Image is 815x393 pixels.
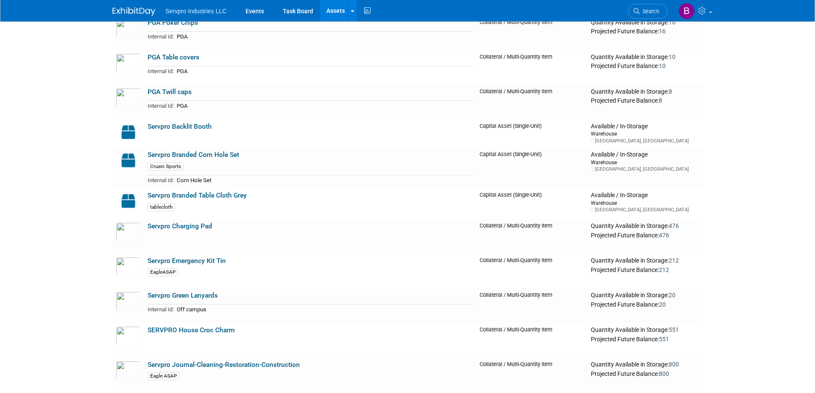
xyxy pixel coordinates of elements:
[669,53,676,60] span: 10
[591,257,699,265] div: Quantity Available in Storage:
[628,4,667,19] a: Search
[148,292,218,299] a: Servpro Green Lanyards
[659,62,666,69] span: 10
[148,151,239,159] a: Servpro Branded Corn Hole Set
[148,123,212,130] a: Servpro Backlit Booth
[591,361,699,369] div: Quantity Available in Storage:
[476,358,587,392] td: Collateral / Multi-Quantity Item
[148,192,247,199] a: Servpro Branded Table Cloth Grey
[591,326,699,334] div: Quantity Available in Storage:
[591,207,699,213] div: [GEOGRAPHIC_DATA], [GEOGRAPHIC_DATA]
[476,219,587,254] td: Collateral / Multi-Quantity Item
[148,361,300,369] a: Servpro Journal-Cleaning-Restoration-Construction
[591,19,699,27] div: Quantity Available in Storage:
[669,292,676,298] span: 20
[591,95,699,105] div: Projected Future Balance:
[148,163,184,171] div: Crusin Sports
[148,66,174,76] td: Internal Id:
[174,32,473,41] td: PGA
[476,119,587,148] td: Capital Asset (Single-Unit)
[659,301,666,308] span: 20
[591,130,699,137] div: Warehouse
[148,175,174,185] td: Internal Id:
[669,222,679,229] span: 476
[591,369,699,378] div: Projected Future Balance:
[591,159,699,166] div: Warehouse
[591,192,699,199] div: Available / In-Storage
[659,28,666,35] span: 16
[640,8,659,15] span: Search
[476,188,587,219] td: Capital Asset (Single-Unit)
[148,19,198,27] a: PGA Poker Chips
[679,3,695,19] img: Brian Donnelly
[148,268,178,276] div: EagleASAP
[591,265,699,274] div: Projected Future Balance:
[659,97,662,104] span: 8
[591,151,699,159] div: Available / In-Storage
[591,199,699,207] div: Warehouse
[669,257,679,264] span: 212
[174,175,473,185] td: Corn Hole Set
[116,192,141,210] img: Capital-Asset-Icon-2.png
[591,299,699,309] div: Projected Future Balance:
[591,138,699,144] div: [GEOGRAPHIC_DATA], [GEOGRAPHIC_DATA]
[476,323,587,358] td: Collateral / Multi-Quantity Item
[148,32,174,41] td: Internal Id:
[148,326,234,334] a: SERVPRO House Croc Charm
[166,8,227,15] span: Servpro Industries LLC
[669,19,676,26] span: 16
[174,66,473,76] td: PGA
[476,254,587,288] td: Collateral / Multi-Quantity Item
[116,151,141,170] img: Capital-Asset-Icon-2.png
[591,166,699,172] div: [GEOGRAPHIC_DATA], [GEOGRAPHIC_DATA]
[148,88,192,96] a: PGA Twill caps
[669,88,672,95] span: 8
[659,266,669,273] span: 212
[659,232,669,239] span: 476
[148,257,226,265] a: Servpro Emergency Kit Tin
[476,288,587,323] td: Collateral / Multi-Quantity Item
[591,123,699,130] div: Available / In-Storage
[476,50,587,85] td: Collateral / Multi-Quantity Item
[148,203,175,211] div: tablecloth
[476,85,587,119] td: Collateral / Multi-Quantity Item
[113,7,155,16] img: ExhibitDay
[148,372,179,380] div: Eagle ASAP
[148,304,174,314] td: Internal Id:
[591,292,699,299] div: Quantity Available in Storage:
[659,336,669,343] span: 551
[148,101,174,111] td: Internal Id:
[591,222,699,230] div: Quantity Available in Storage:
[669,361,679,368] span: 800
[591,61,699,70] div: Projected Future Balance:
[659,370,669,377] span: 800
[174,101,473,111] td: PGA
[591,334,699,343] div: Projected Future Balance:
[476,15,587,50] td: Collateral / Multi-Quantity Item
[591,88,699,96] div: Quantity Available in Storage:
[591,53,699,61] div: Quantity Available in Storage:
[591,230,699,239] div: Projected Future Balance:
[669,326,679,333] span: 551
[148,222,212,230] a: Servpro Charging Pad
[148,53,199,61] a: PGA Table covers
[591,26,699,35] div: Projected Future Balance:
[116,123,141,142] img: Capital-Asset-Icon-2.png
[174,304,473,314] td: Off campus
[476,148,587,188] td: Capital Asset (Single-Unit)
